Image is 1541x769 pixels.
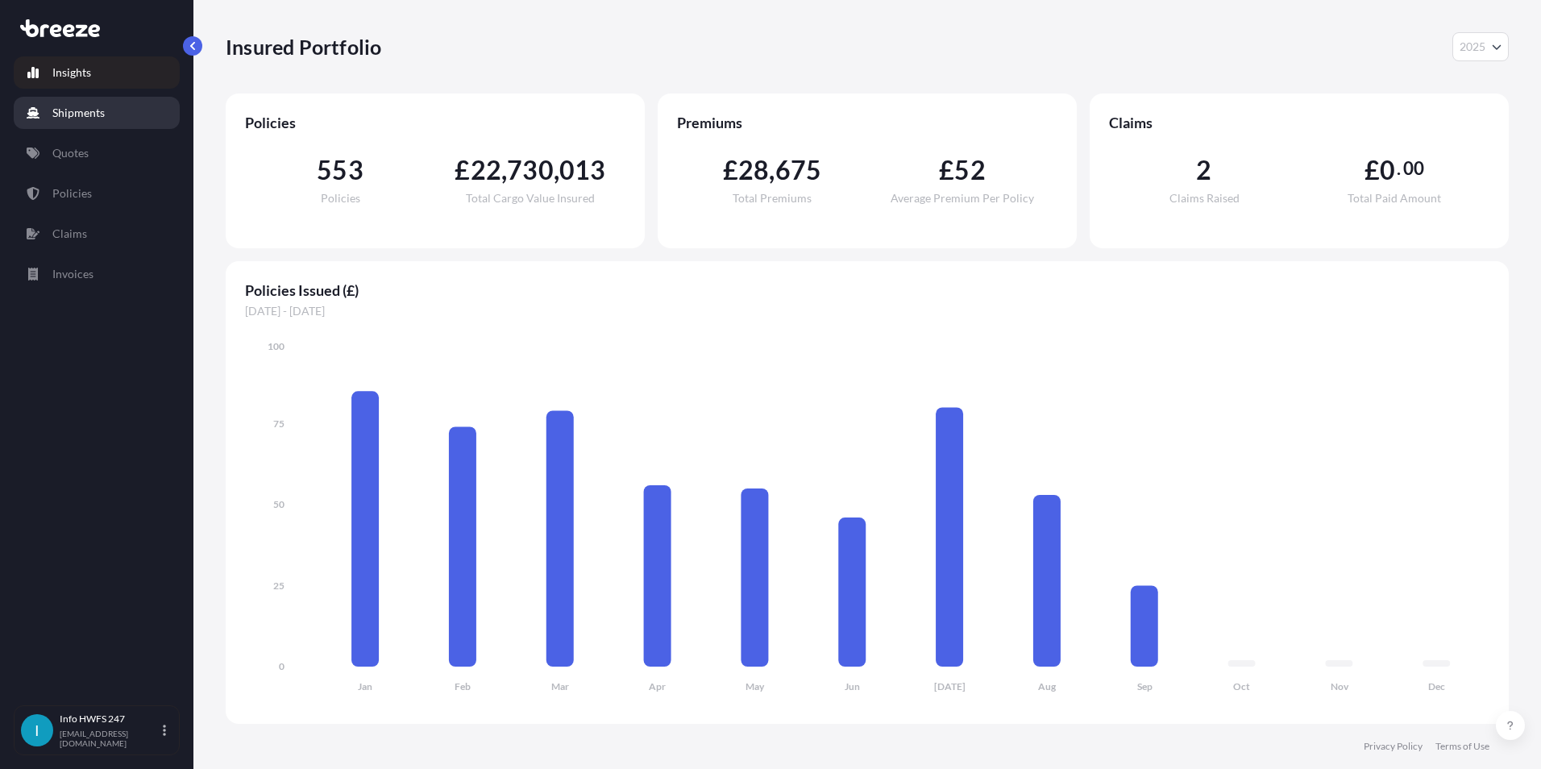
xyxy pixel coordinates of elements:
[358,680,372,692] tspan: Jan
[501,157,507,183] span: ,
[1331,680,1349,692] tspan: Nov
[1109,113,1489,132] span: Claims
[733,193,812,204] span: Total Premiums
[321,193,360,204] span: Policies
[1137,680,1153,692] tspan: Sep
[551,680,569,692] tspan: Mar
[273,498,285,510] tspan: 50
[52,266,93,282] p: Invoices
[226,34,381,60] p: Insured Portfolio
[14,177,180,210] a: Policies
[245,303,1489,319] span: [DATE] - [DATE]
[954,157,985,183] span: 52
[1364,157,1380,183] span: £
[52,226,87,242] p: Claims
[1397,162,1401,175] span: .
[891,193,1034,204] span: Average Premium Per Policy
[14,218,180,250] a: Claims
[1435,740,1489,753] a: Terms of Use
[268,340,285,352] tspan: 100
[317,157,363,183] span: 553
[52,105,105,121] p: Shipments
[1428,680,1445,692] tspan: Dec
[775,157,822,183] span: 675
[52,185,92,202] p: Policies
[769,157,775,183] span: ,
[1169,193,1240,204] span: Claims Raised
[1380,157,1395,183] span: 0
[1364,740,1423,753] a: Privacy Policy
[60,729,160,748] p: [EMAIL_ADDRESS][DOMAIN_NAME]
[52,145,89,161] p: Quotes
[507,157,554,183] span: 730
[677,113,1057,132] span: Premiums
[14,97,180,129] a: Shipments
[455,680,471,692] tspan: Feb
[934,680,966,692] tspan: [DATE]
[245,113,625,132] span: Policies
[1038,680,1057,692] tspan: Aug
[554,157,559,183] span: ,
[471,157,501,183] span: 22
[60,713,160,725] p: Info HWFS 247
[746,680,765,692] tspan: May
[1233,680,1250,692] tspan: Oct
[14,56,180,89] a: Insights
[245,281,1489,300] span: Policies Issued (£)
[466,193,595,204] span: Total Cargo Value Insured
[738,157,769,183] span: 28
[649,680,666,692] tspan: Apr
[35,722,39,738] span: I
[1460,39,1485,55] span: 2025
[723,157,738,183] span: £
[14,258,180,290] a: Invoices
[273,580,285,592] tspan: 25
[939,157,954,183] span: £
[455,157,470,183] span: £
[279,660,285,672] tspan: 0
[1348,193,1441,204] span: Total Paid Amount
[1196,157,1211,183] span: 2
[1403,162,1424,175] span: 00
[559,157,606,183] span: 013
[1452,32,1509,61] button: Year Selector
[52,64,91,81] p: Insights
[14,137,180,169] a: Quotes
[845,680,860,692] tspan: Jun
[273,418,285,430] tspan: 75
